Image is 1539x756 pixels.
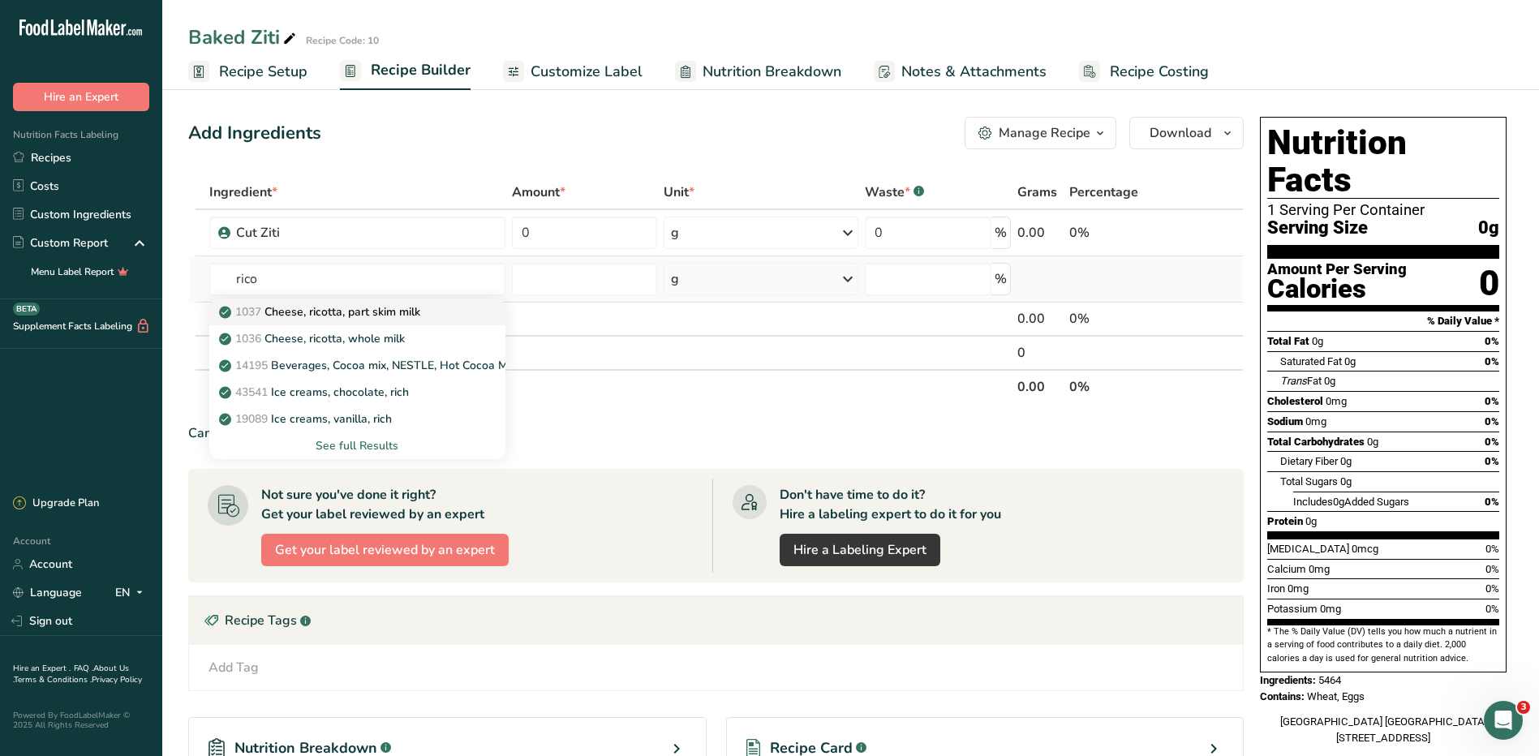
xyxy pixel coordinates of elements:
div: Don't have time to do it? Hire a labeling expert to do it for you [780,485,1001,524]
span: 43541 [235,384,268,400]
section: * The % Daily Value (DV) tells you how much a nutrient in a serving of food contributes to a dail... [1267,625,1499,665]
div: 0.00 [1017,223,1063,243]
div: g [671,223,679,243]
i: Trans [1280,375,1307,387]
span: Grams [1017,183,1057,202]
iframe: Intercom live chat [1484,701,1523,740]
div: 0% [1069,309,1167,329]
span: 0g [1367,436,1378,448]
div: [GEOGRAPHIC_DATA] [GEOGRAPHIC_DATA] [STREET_ADDRESS] [1260,714,1507,745]
div: Recipe Tags [189,596,1243,645]
a: Recipe Costing [1079,54,1209,90]
p: Cheese, ricotta, part skim milk [222,303,420,320]
span: Total Carbohydrates [1267,436,1365,448]
span: 0g [1344,355,1356,367]
button: Hire an Expert [13,83,149,111]
p: Cheese, ricotta, whole milk [222,330,405,347]
p: Ice creams, chocolate, rich [222,384,409,401]
span: Recipe Builder [371,59,471,81]
span: 0% [1485,603,1499,615]
span: Total Sugars [1280,475,1338,488]
div: 0 [1017,343,1063,363]
div: Waste [865,183,924,202]
span: 0g [1333,496,1344,508]
span: Cholesterol [1267,395,1323,407]
a: 1036Cheese, ricotta, whole milk [209,325,505,352]
div: Recipe Code: 10 [306,33,379,48]
span: 19089 [235,411,268,427]
span: [MEDICAL_DATA] [1267,543,1349,555]
span: 3 [1517,701,1530,714]
span: 1037 [235,304,261,320]
span: 0mg [1320,603,1341,615]
span: 0mg [1309,563,1330,575]
input: Add Ingredient [209,263,505,295]
span: Saturated Fat [1280,355,1342,367]
a: 1037Cheese, ricotta, part skim milk [209,299,505,325]
a: Privacy Policy [92,674,142,685]
div: 1 Serving Per Container [1267,202,1499,218]
div: Can't find your ingredient? [188,423,1244,443]
span: 0% [1485,335,1499,347]
span: 0% [1485,455,1499,467]
div: 0 [1479,262,1499,305]
span: Recipe Setup [219,61,307,83]
span: 0% [1485,496,1499,508]
a: 43541Ice creams, chocolate, rich [209,379,505,406]
div: Cut Ziti [236,223,439,243]
p: Ice creams, vanilla, rich [222,410,392,427]
span: 0mcg [1352,543,1378,555]
span: Unit [664,183,694,202]
div: Calories [1267,277,1407,301]
span: Ingredients: [1260,674,1316,686]
span: 0g [1324,375,1335,387]
button: Download [1129,117,1244,149]
div: Amount Per Serving [1267,262,1407,277]
th: Net Totals [206,369,1014,403]
h1: Nutrition Facts [1267,124,1499,199]
span: 0g [1478,218,1499,238]
div: See full Results [209,432,505,459]
span: Protein [1267,515,1303,527]
span: 0mg [1305,415,1326,427]
button: Get your label reviewed by an expert [261,534,509,566]
span: Dietary Fiber [1280,455,1338,467]
span: 0% [1485,415,1499,427]
span: Nutrition Breakdown [703,61,841,83]
div: Upgrade Plan [13,496,99,512]
th: 0% [1066,369,1170,403]
span: Serving Size [1267,218,1368,238]
a: Hire an Expert . [13,663,71,674]
span: Get your label reviewed by an expert [275,540,495,560]
section: % Daily Value * [1267,311,1499,331]
span: 0% [1485,395,1499,407]
div: Add Tag [208,658,259,677]
div: BETA [13,303,40,316]
span: Sodium [1267,415,1303,427]
div: 0.00 [1017,309,1063,329]
span: Includes Added Sugars [1293,496,1409,508]
a: Customize Label [503,54,643,90]
span: 0g [1340,455,1352,467]
a: Recipe Setup [188,54,307,90]
span: Ingredient [209,183,277,202]
span: 0% [1485,355,1499,367]
a: Terms & Conditions . [14,674,92,685]
span: Amount [512,183,565,202]
a: About Us . [13,663,129,685]
div: See full Results [222,437,492,454]
span: 0g [1340,475,1352,488]
span: Customize Label [531,61,643,83]
span: Potassium [1267,603,1318,615]
a: FAQ . [74,663,93,674]
a: Hire a Labeling Expert [780,534,940,566]
p: Beverages, Cocoa mix, NESTLE, Hot Cocoa Mix Rich Chocolate With Marshmallows [222,357,707,374]
span: 5464 [1318,674,1341,686]
span: 0mg [1326,395,1347,407]
span: Calcium [1267,563,1306,575]
span: Percentage [1069,183,1138,202]
span: Fat [1280,375,1322,387]
span: 0% [1485,563,1499,575]
div: Custom Report [13,234,108,251]
div: g [671,269,679,289]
